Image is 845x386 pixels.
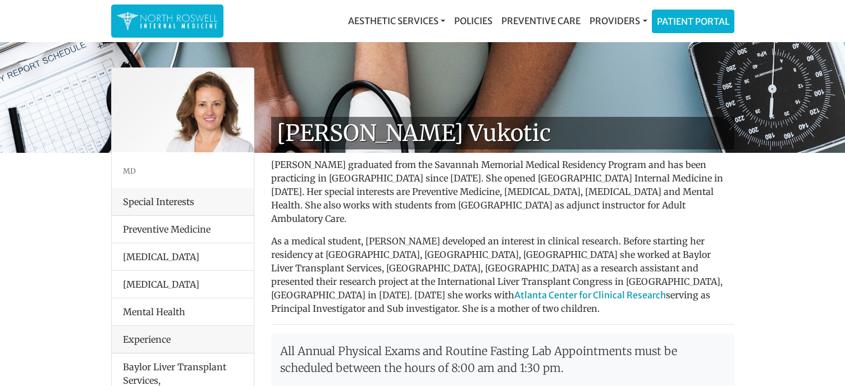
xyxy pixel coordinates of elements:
div: Experience [112,326,254,353]
p: As a medical student, [PERSON_NAME] developed an interest in clinical research. Before starting h... [271,234,734,315]
li: [MEDICAL_DATA] [112,270,254,298]
li: [MEDICAL_DATA] [112,243,254,271]
a: Preventive Care [497,10,585,32]
a: Providers [585,10,651,32]
a: Patient Portal [652,10,734,33]
p: All Annual Physical Exams and Routine Fasting Lab Appointments must be scheduled between the hour... [271,334,734,385]
img: Dr. Goga Vukotis [112,68,254,152]
li: Mental Health [112,298,254,326]
a: Policies [450,10,497,32]
p: [PERSON_NAME] graduated from the Savannah Memorial Medical Residency Program and has been practic... [271,158,734,225]
h1: [PERSON_NAME] Vukotic [271,117,734,149]
small: MD [123,166,136,175]
li: Preventive Medicine [112,216,254,243]
a: Atlanta Center for Clinical Research [514,289,666,301]
div: Special Interests [112,188,254,216]
img: North Roswell Internal Medicine [117,10,218,32]
a: Aesthetic Services [344,10,450,32]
